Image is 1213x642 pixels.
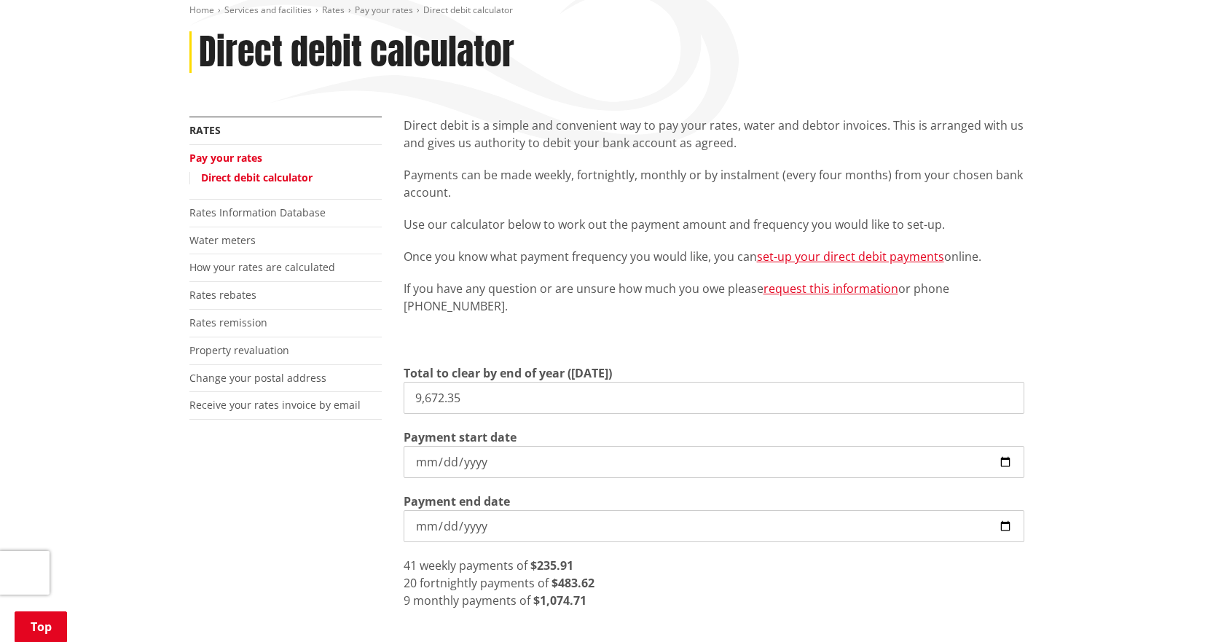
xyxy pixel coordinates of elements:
p: Payments can be made weekly, fortnightly, monthly or by instalment (every four months) from your ... [404,166,1024,201]
a: Home [189,4,214,16]
strong: $235.91 [530,557,573,574]
label: Payment start date [404,428,517,446]
h1: Direct debit calculator [199,31,514,74]
a: How your rates are calculated [189,260,335,274]
a: request this information [763,281,898,297]
iframe: Messenger Launcher [1146,581,1198,633]
span: 20 [404,575,417,591]
span: monthly payments of [413,592,530,608]
span: weekly payments of [420,557,527,574]
p: Use our calculator below to work out the payment amount and frequency you would like to set-up. [404,216,1024,233]
span: Direct debit calculator [423,4,513,16]
a: Rates [189,123,221,137]
label: Payment end date [404,493,510,510]
label: Total to clear by end of year ([DATE]) [404,364,612,382]
span: 41 [404,557,417,574]
a: Direct debit calculator [201,171,313,184]
a: Property revaluation [189,343,289,357]
p: Direct debit is a simple and convenient way to pay your rates, water and debtor invoices. This is... [404,117,1024,152]
a: Rates remission [189,316,267,329]
a: Pay your rates [189,151,262,165]
nav: breadcrumb [189,4,1024,17]
a: Top [15,611,67,642]
span: fortnightly payments of [420,575,549,591]
a: Change your postal address [189,371,326,385]
p: Once you know what payment frequency you would like, you can online. [404,248,1024,265]
a: Water meters [189,233,256,247]
a: Receive your rates invoice by email [189,398,361,412]
a: Services and facilities [224,4,312,16]
span: 9 [404,592,410,608]
a: set-up your direct debit payments [757,248,944,265]
strong: $483.62 [551,575,594,591]
a: Rates Information Database [189,205,326,219]
strong: $1,074.71 [533,592,586,608]
p: If you have any question or are unsure how much you owe please or phone [PHONE_NUMBER]. [404,280,1024,315]
a: Pay your rates [355,4,413,16]
a: Rates rebates [189,288,256,302]
a: Rates [322,4,345,16]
